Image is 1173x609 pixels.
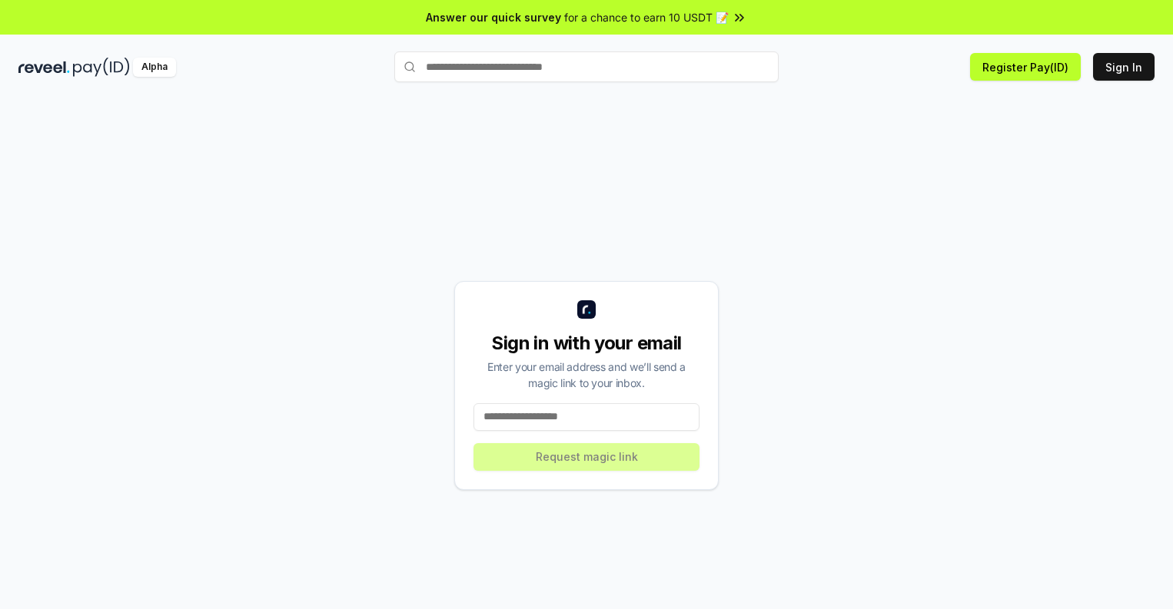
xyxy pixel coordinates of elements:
span: Answer our quick survey [426,9,561,25]
img: pay_id [73,58,130,77]
div: Sign in with your email [474,331,699,356]
button: Register Pay(ID) [970,53,1081,81]
div: Alpha [133,58,176,77]
span: for a chance to earn 10 USDT 📝 [564,9,729,25]
button: Sign In [1093,53,1155,81]
img: reveel_dark [18,58,70,77]
img: logo_small [577,300,596,319]
div: Enter your email address and we’ll send a magic link to your inbox. [474,359,699,391]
